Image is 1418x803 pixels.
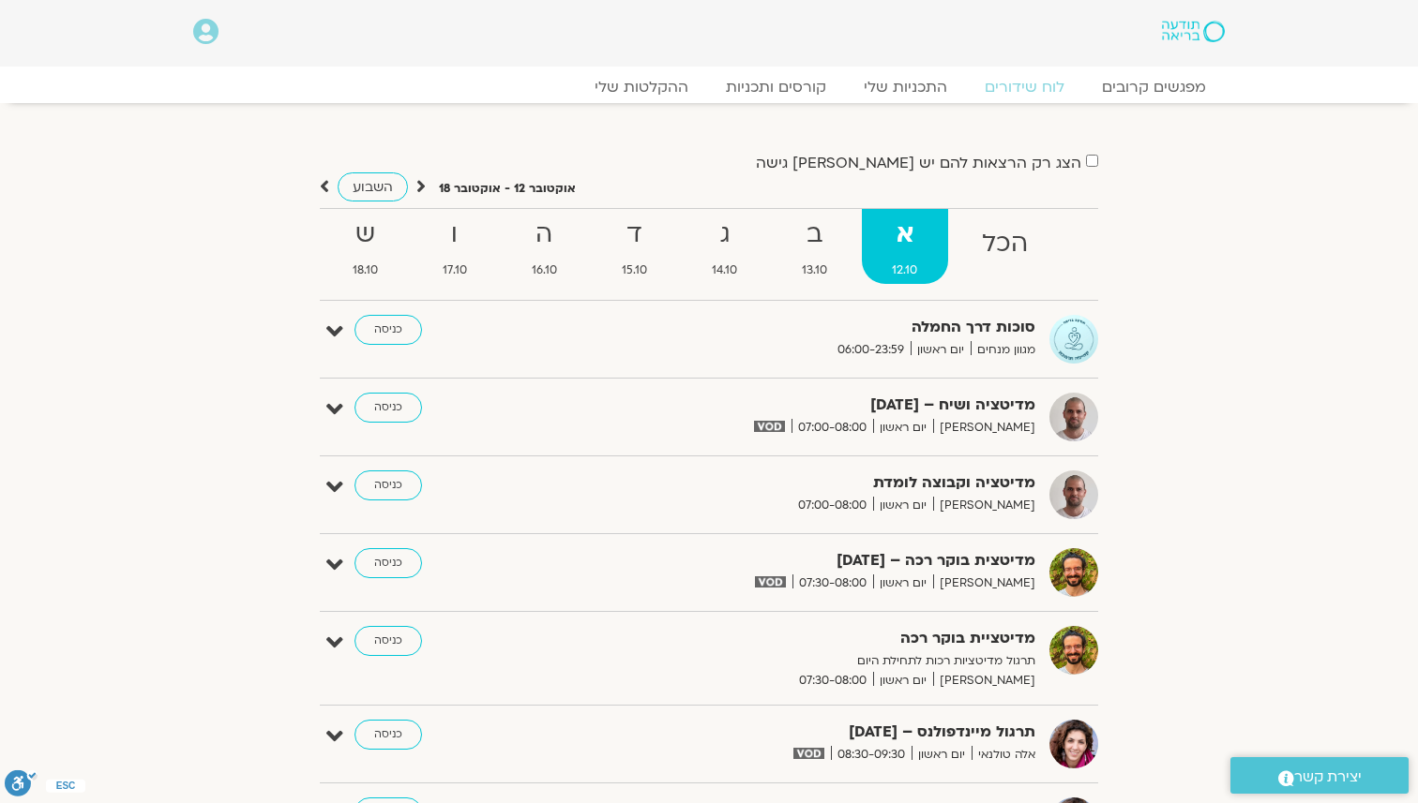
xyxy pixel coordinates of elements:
[576,548,1035,573] strong: מדיטצית בוקר רכה – [DATE]
[792,418,873,438] span: 07:00-08:00
[707,78,845,97] a: קורסים ותכניות
[862,260,948,280] span: 12.10
[682,214,768,256] strong: ג
[682,209,768,284] a: ג14.10
[576,315,1035,340] strong: סוכות דרך החמלה
[354,548,422,578] a: כניסה
[576,470,1035,496] strong: מדיטציה וקבוצה לומדת
[912,745,972,765] span: יום ראשון
[322,260,408,280] span: 18.10
[952,209,1059,284] a: הכל
[591,260,677,280] span: 15.10
[831,745,912,765] span: 08:30-09:30
[439,179,576,199] p: אוקטובר 12 - אוקטובר 18
[354,393,422,423] a: כניסה
[756,155,1081,171] label: הצג רק הרצאות להם יש [PERSON_NAME] גישה
[322,214,408,256] strong: ש
[193,78,1225,97] nav: Menu
[353,178,393,196] span: השבוע
[845,78,966,97] a: התכניות שלי
[772,214,858,256] strong: ב
[873,671,933,691] span: יום ראשון
[591,214,677,256] strong: ד
[873,496,933,515] span: יום ראשון
[862,214,948,256] strong: א
[754,421,785,432] img: vodicon
[576,78,707,97] a: ההקלטות שלי
[501,214,587,256] strong: ה
[831,340,911,360] span: 06:00-23:59
[501,209,587,284] a: ה16.10
[1294,765,1362,790] span: יצירת קשר
[792,671,873,691] span: 07:30-08:00
[576,393,1035,418] strong: מדיטציה ושיח – [DATE]
[501,260,587,280] span: 16.10
[873,573,933,593] span: יום ראשון
[591,209,677,284] a: ד15.10
[862,209,948,284] a: א12.10
[576,651,1035,671] p: תרגול מדיטציות רכות לתחילת היום
[933,671,1035,691] span: [PERSON_NAME]
[682,260,768,280] span: 14.10
[772,260,858,280] span: 13.10
[322,209,408,284] a: ש18.10
[873,418,933,438] span: יום ראשון
[354,315,422,345] a: כניסה
[911,340,971,360] span: יום ראשון
[792,496,873,515] span: 07:00-08:00
[792,573,873,593] span: 07:30-08:00
[412,260,497,280] span: 17.10
[971,340,1035,360] span: מגוון מנחים
[755,576,786,587] img: vodicon
[933,418,1035,438] span: [PERSON_NAME]
[772,209,858,284] a: ב13.10
[933,496,1035,515] span: [PERSON_NAME]
[966,78,1083,97] a: לוח שידורים
[412,209,497,284] a: ו17.10
[1083,78,1225,97] a: מפגשים קרובים
[793,748,824,759] img: vodicon
[354,626,422,656] a: כניסה
[576,626,1035,651] strong: מדיטציית בוקר רכה
[933,573,1035,593] span: [PERSON_NAME]
[412,214,497,256] strong: ו
[354,470,422,500] a: כניסה
[338,172,408,201] a: השבוע
[576,720,1035,745] strong: תרגול מיינדפולנס – [DATE]
[972,745,1035,765] span: אלה טולנאי
[354,720,422,750] a: כניסה
[952,223,1059,265] strong: הכל
[1230,757,1409,794] a: יצירת קשר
